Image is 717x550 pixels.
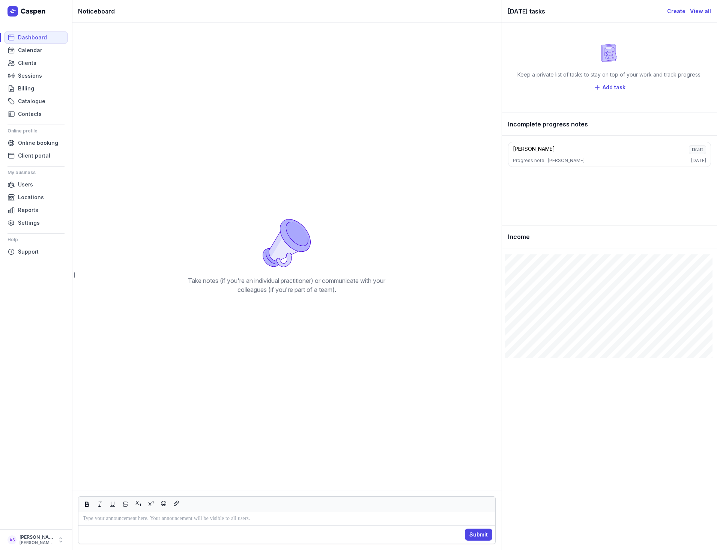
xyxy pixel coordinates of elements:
[691,158,706,164] div: [DATE]
[18,151,50,160] span: Client portal
[8,125,65,137] div: Online profile
[18,46,42,55] span: Calendar
[690,7,711,16] a: View all
[18,218,40,227] span: Settings
[18,180,33,189] span: Users
[513,145,555,154] div: [PERSON_NAME]
[8,234,65,246] div: Help
[667,7,685,16] a: Create
[513,158,585,164] div: Progress note · [PERSON_NAME]
[18,247,39,256] span: Support
[603,83,625,92] span: Add task
[689,145,706,154] span: Draft
[18,33,47,42] span: Dashboard
[508,142,711,167] a: [PERSON_NAME]DraftProgress note · [PERSON_NAME][DATE]
[179,276,395,294] div: Take notes (if you're an individual practitioner) or communicate with your colleagues (if you're ...
[18,193,44,202] span: Locations
[18,84,34,93] span: Billing
[20,534,54,540] div: [PERSON_NAME]
[8,167,65,179] div: My business
[18,97,45,106] span: Catalogue
[502,225,717,248] div: Income
[20,540,54,545] div: [PERSON_NAME][EMAIL_ADDRESS][DOMAIN_NAME]
[469,530,488,539] span: Submit
[9,535,15,544] span: AS
[517,71,702,78] div: Keep a private list of tasks to stay on top of your work and track progress.
[465,529,492,541] button: Submit
[502,113,717,136] div: Incomplete progress notes
[18,59,36,68] span: Clients
[18,206,38,215] span: Reports
[18,110,42,119] span: Contacts
[508,6,667,17] div: [DATE] tasks
[18,138,58,147] span: Online booking
[18,71,42,80] span: Sessions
